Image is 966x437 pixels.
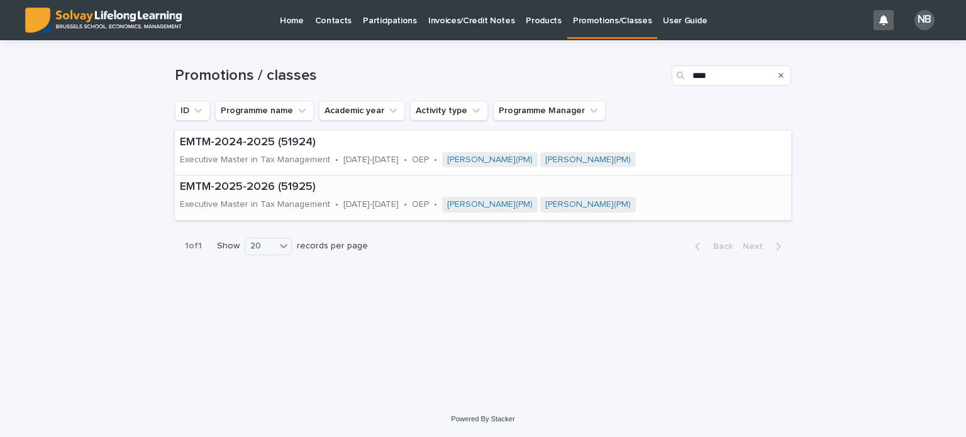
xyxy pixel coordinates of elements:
[451,415,514,423] a: Powered By Stacker
[412,155,429,165] p: OEP
[434,199,437,210] p: •
[319,101,405,121] button: Academic year
[447,199,533,210] a: [PERSON_NAME](PM)
[215,101,314,121] button: Programme name
[343,155,399,165] p: [DATE]-[DATE]
[175,67,667,85] h1: Promotions / classes
[175,231,212,262] p: 1 of 1
[743,242,770,251] span: Next
[493,101,606,121] button: Programme Manager
[175,175,791,220] a: EMTM-2025-2026 (51925)Executive Master in Tax Management•[DATE]-[DATE]•OEP•[PERSON_NAME](PM) [PER...
[217,241,240,252] p: Show
[25,8,182,33] img: ED0IkcNQHGZZMpCVrDht
[410,101,488,121] button: Activity type
[404,155,407,165] p: •
[545,199,631,210] a: [PERSON_NAME](PM)
[404,199,407,210] p: •
[412,199,429,210] p: OEP
[175,131,791,175] a: EMTM-2024-2025 (51924)Executive Master in Tax Management•[DATE]-[DATE]•OEP•[PERSON_NAME](PM) [PER...
[180,180,774,194] p: EMTM-2025-2026 (51925)
[447,155,533,165] a: [PERSON_NAME](PM)
[335,155,338,165] p: •
[738,241,791,252] button: Next
[175,101,210,121] button: ID
[914,10,935,30] div: NB
[180,136,774,150] p: EMTM-2024-2025 (51924)
[706,242,733,251] span: Back
[180,155,330,165] p: Executive Master in Tax Management
[434,155,437,165] p: •
[245,240,275,253] div: 20
[672,65,791,86] input: Search
[545,155,631,165] a: [PERSON_NAME](PM)
[180,199,330,210] p: Executive Master in Tax Management
[335,199,338,210] p: •
[343,199,399,210] p: [DATE]-[DATE]
[297,241,368,252] p: records per page
[685,241,738,252] button: Back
